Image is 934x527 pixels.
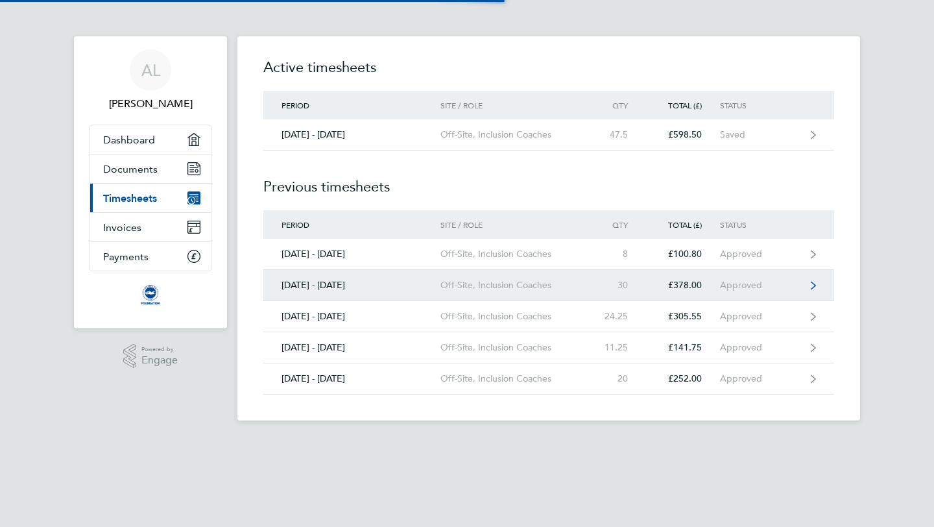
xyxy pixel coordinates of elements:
div: [DATE] - [DATE] [263,373,440,384]
a: [DATE] - [DATE]Off-Site, Inclusion Coaches47.5£598.50Saved [263,119,834,151]
a: AL[PERSON_NAME] [90,49,211,112]
span: Dashboard [103,134,155,146]
div: 8 [589,249,646,260]
div: Qty [589,101,646,110]
div: £100.80 [646,249,720,260]
div: 30 [589,280,646,291]
span: Payments [103,251,149,263]
div: Site / Role [440,220,589,229]
div: £305.55 [646,311,720,322]
div: Off-Site, Inclusion Coaches [440,373,589,384]
a: Go to home page [90,284,211,305]
span: Invoices [103,221,141,234]
div: Approved [720,373,800,384]
span: Period [281,219,309,230]
div: 11.25 [589,342,646,353]
a: Powered byEngage [123,344,178,369]
div: Site / Role [440,101,589,110]
div: Approved [720,311,800,322]
div: Approved [720,342,800,353]
div: Saved [720,129,800,140]
h2: Previous timesheets [263,151,834,210]
div: [DATE] - [DATE] [263,129,440,140]
a: Invoices [90,213,211,241]
a: [DATE] - [DATE]Off-Site, Inclusion Coaches20£252.00Approved [263,363,834,395]
a: [DATE] - [DATE]Off-Site, Inclusion Coaches30£378.00Approved [263,270,834,301]
div: 47.5 [589,129,646,140]
div: Off-Site, Inclusion Coaches [440,311,589,322]
img: albioninthecommunity-logo-retina.png [140,284,161,305]
nav: Main navigation [74,36,227,328]
a: Timesheets [90,184,211,212]
div: 20 [589,373,646,384]
div: Status [720,101,800,110]
span: AL [141,62,160,79]
span: Alexander Lees [90,96,211,112]
div: [DATE] - [DATE] [263,311,440,322]
span: Engage [141,355,178,366]
div: Approved [720,280,800,291]
div: [DATE] - [DATE] [263,280,440,291]
div: Total (£) [646,220,720,229]
div: Off-Site, Inclusion Coaches [440,280,589,291]
div: £378.00 [646,280,720,291]
span: Documents [103,163,158,175]
div: £598.50 [646,129,720,140]
a: [DATE] - [DATE]Off-Site, Inclusion Coaches11.25£141.75Approved [263,332,834,363]
div: Approved [720,249,800,260]
h2: Active timesheets [263,57,834,91]
div: Qty [589,220,646,229]
div: £141.75 [646,342,720,353]
div: Status [720,220,800,229]
div: [DATE] - [DATE] [263,249,440,260]
span: Timesheets [103,192,157,204]
div: Off-Site, Inclusion Coaches [440,342,589,353]
div: [DATE] - [DATE] [263,342,440,353]
div: Total (£) [646,101,720,110]
div: 24.25 [589,311,646,322]
div: £252.00 [646,373,720,384]
span: Period [281,100,309,110]
span: Powered by [141,344,178,355]
div: Off-Site, Inclusion Coaches [440,249,589,260]
a: Dashboard [90,125,211,154]
a: [DATE] - [DATE]Off-Site, Inclusion Coaches24.25£305.55Approved [263,301,834,332]
div: Off-Site, Inclusion Coaches [440,129,589,140]
a: Documents [90,154,211,183]
a: [DATE] - [DATE]Off-Site, Inclusion Coaches8£100.80Approved [263,239,834,270]
a: Payments [90,242,211,271]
